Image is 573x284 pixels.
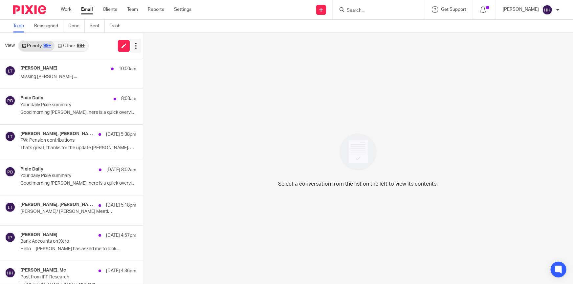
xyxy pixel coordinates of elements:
[148,6,164,13] a: Reports
[5,202,15,213] img: svg%3E
[20,274,113,280] p: Post from IFF Research
[106,232,136,239] p: [DATE] 4:57pm
[20,173,113,179] p: Your daily Pixie summary
[55,41,88,51] a: Other99+
[335,129,381,175] img: image
[5,66,15,76] img: svg%3E
[20,138,113,143] p: FW: Pension contributions
[346,8,405,14] input: Search
[20,110,136,115] p: Good morning [PERSON_NAME], here is a quick overview...
[106,202,136,209] p: [DATE] 5:18pm
[20,209,113,214] p: [PERSON_NAME]/ [PERSON_NAME] Meeting
[5,167,15,177] img: svg%3E
[20,95,43,101] h4: Pixie Daily
[106,268,136,274] p: [DATE] 4:36pm
[503,6,539,13] p: [PERSON_NAME]
[106,167,136,173] p: [DATE] 8:02am
[19,41,55,51] a: Priority99+
[20,145,136,151] p: Thats great, thanks for the update [PERSON_NAME]. Will...
[106,131,136,138] p: [DATE] 5:38pm
[5,232,15,243] img: svg%3E
[90,20,105,32] a: Sent
[174,6,191,13] a: Settings
[20,131,95,137] h4: [PERSON_NAME], [PERSON_NAME]
[77,44,85,48] div: 99+
[20,167,43,172] h4: Pixie Daily
[119,66,136,72] p: 10:00am
[13,20,29,32] a: To do
[542,5,553,15] img: svg%3E
[5,42,15,49] span: View
[68,20,85,32] a: Done
[20,268,66,273] h4: [PERSON_NAME], Me
[278,180,438,188] p: Select a conversation from the list on the left to view its contents.
[441,7,466,12] span: Get Support
[110,20,125,32] a: Trash
[5,95,15,106] img: svg%3E
[20,246,136,252] p: Hello [PERSON_NAME] has asked me to look...
[5,268,15,278] img: svg%3E
[5,131,15,142] img: svg%3E
[20,202,95,208] h4: [PERSON_NAME], [PERSON_NAME]
[13,5,46,14] img: Pixie
[20,239,113,244] p: Bank Accounts on Xero
[127,6,138,13] a: Team
[81,6,93,13] a: Email
[20,66,57,71] h4: [PERSON_NAME]
[34,20,63,32] a: Reassigned
[61,6,71,13] a: Work
[20,181,136,186] p: Good morning [PERSON_NAME], here is a quick overview...
[103,6,117,13] a: Clients
[20,74,136,80] p: Missing [PERSON_NAME] ...
[20,232,57,238] h4: [PERSON_NAME]
[121,95,136,102] p: 8:03am
[43,44,51,48] div: 99+
[20,102,113,108] p: Your daily Pixie summary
